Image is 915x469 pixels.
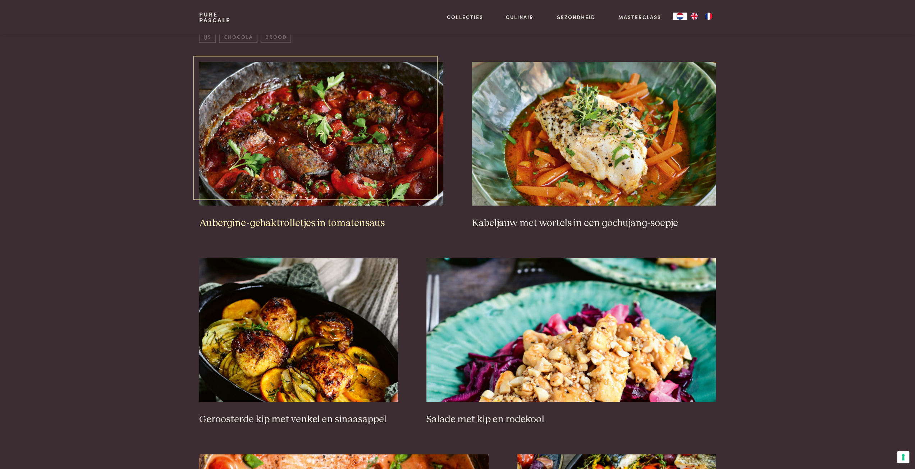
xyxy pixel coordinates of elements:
[673,13,687,20] div: Language
[219,31,257,43] span: chocola
[199,62,443,206] img: Aubergine-gehaktrolletjes in tomatensaus
[897,451,909,463] button: Uw voorkeuren voor toestemming voor trackingtechnologieën
[199,217,443,230] h3: Aubergine-gehaktrolletjes in tomatensaus
[261,31,291,43] span: brood
[426,258,716,426] a: Salade met kip en rodekool Salade met kip en rodekool
[701,13,716,20] a: FR
[673,13,716,20] aside: Language selected: Nederlands
[199,258,398,426] a: Geroosterde kip met venkel en sinaasappel Geroosterde kip met venkel en sinaasappel
[199,258,398,402] img: Geroosterde kip met venkel en sinaasappel
[199,413,398,426] h3: Geroosterde kip met venkel en sinaasappel
[426,413,716,426] h3: Salade met kip en rodekool
[199,31,215,43] span: ijs
[472,62,715,206] img: Kabeljauw met wortels in een gochujang-soepje
[506,13,534,21] a: Culinair
[472,62,715,229] a: Kabeljauw met wortels in een gochujang-soepje Kabeljauw met wortels in een gochujang-soepje
[687,13,716,20] ul: Language list
[426,258,716,402] img: Salade met kip en rodekool
[687,13,701,20] a: EN
[557,13,595,21] a: Gezondheid
[472,217,715,230] h3: Kabeljauw met wortels in een gochujang-soepje
[673,13,687,20] a: NL
[199,62,443,229] a: Aubergine-gehaktrolletjes in tomatensaus Aubergine-gehaktrolletjes in tomatensaus
[618,13,661,21] a: Masterclass
[199,12,230,23] a: PurePascale
[447,13,483,21] a: Collecties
